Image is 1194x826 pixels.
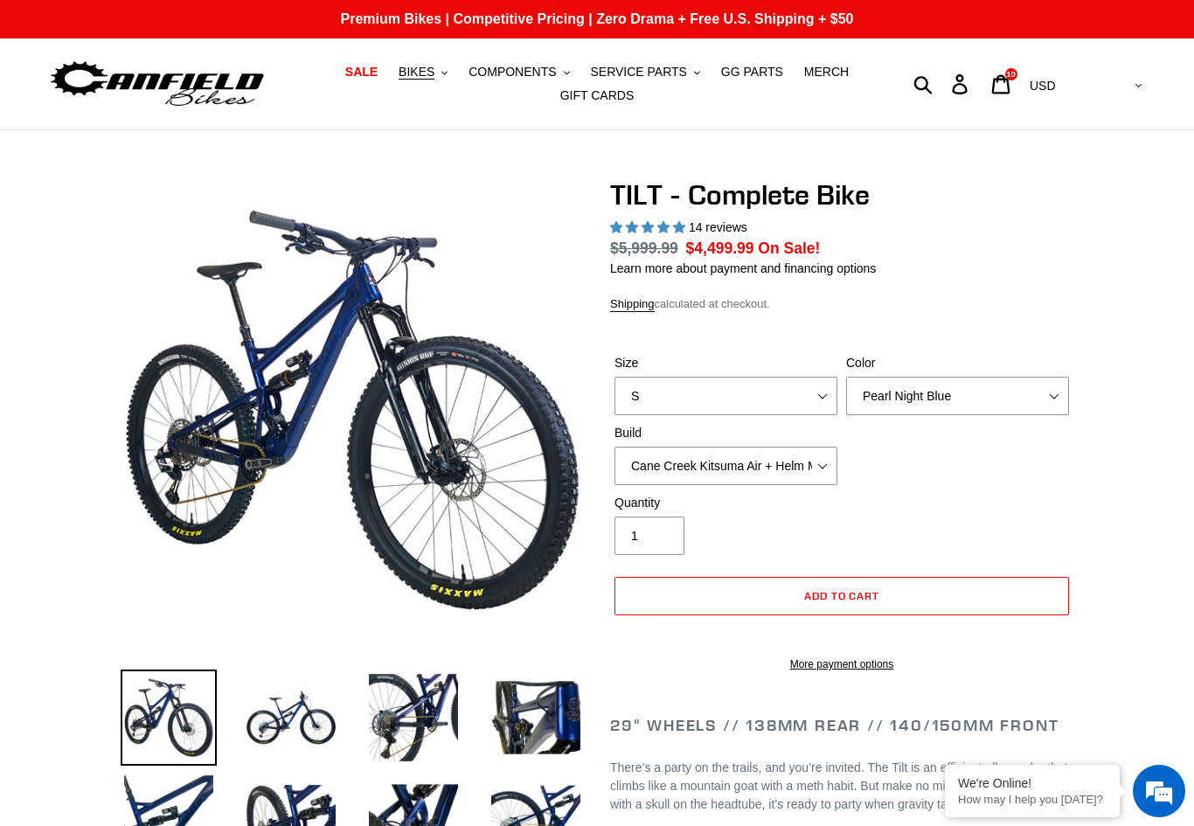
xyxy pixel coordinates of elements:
[610,261,876,275] a: Learn more about payment and financing options
[610,295,1073,313] div: calculated at checkout.
[610,297,655,312] a: Shipping
[610,178,1073,212] h1: TILT - Complete Bike
[581,60,708,84] button: SERVICE PARTS
[610,759,1073,814] p: There’s a party on the trails, and you’re invited. The Tilt is an efficient all-rounder that clim...
[721,65,783,80] span: GG PARTS
[846,354,1069,372] label: Color
[48,57,267,112] img: Canfield Bikes
[795,60,857,84] a: MERCH
[686,239,754,257] span: $4,499.99
[758,237,820,260] span: On Sale!
[390,60,456,84] button: BIKES
[610,716,1073,735] h2: 29" Wheels // 138mm Rear // 140/150mm Front
[399,65,434,80] span: BIKES
[469,65,556,80] span: COMPONENTS
[614,656,1069,672] a: More payment options
[365,670,462,766] img: Load image into Gallery viewer, TILT - Complete Bike
[560,88,635,103] span: GIFT CARDS
[982,66,1023,103] a: 10
[345,65,378,80] span: SALE
[610,220,689,234] span: 5.00 stars
[337,60,386,84] a: SALE
[804,65,849,80] span: MERCH
[712,60,792,84] a: GG PARTS
[460,60,578,84] button: COMPONENTS
[1006,70,1016,79] span: 10
[689,220,747,234] span: 14 reviews
[243,670,339,766] img: Load image into Gallery viewer, TILT - Complete Bike
[958,776,1107,790] div: We're Online!
[488,670,584,766] img: Load image into Gallery viewer, TILT - Complete Bike
[804,589,880,602] span: Add to cart
[614,577,1069,615] button: Add to cart
[614,494,837,512] label: Quantity
[121,670,217,766] img: Load image into Gallery viewer, TILT - Complete Bike
[958,793,1107,806] p: How may I help you today?
[610,239,678,257] s: $5,999.99
[590,65,686,80] span: SERVICE PARTS
[614,354,837,372] label: Size
[614,424,837,442] label: Build
[552,84,643,108] a: GIFT CARDS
